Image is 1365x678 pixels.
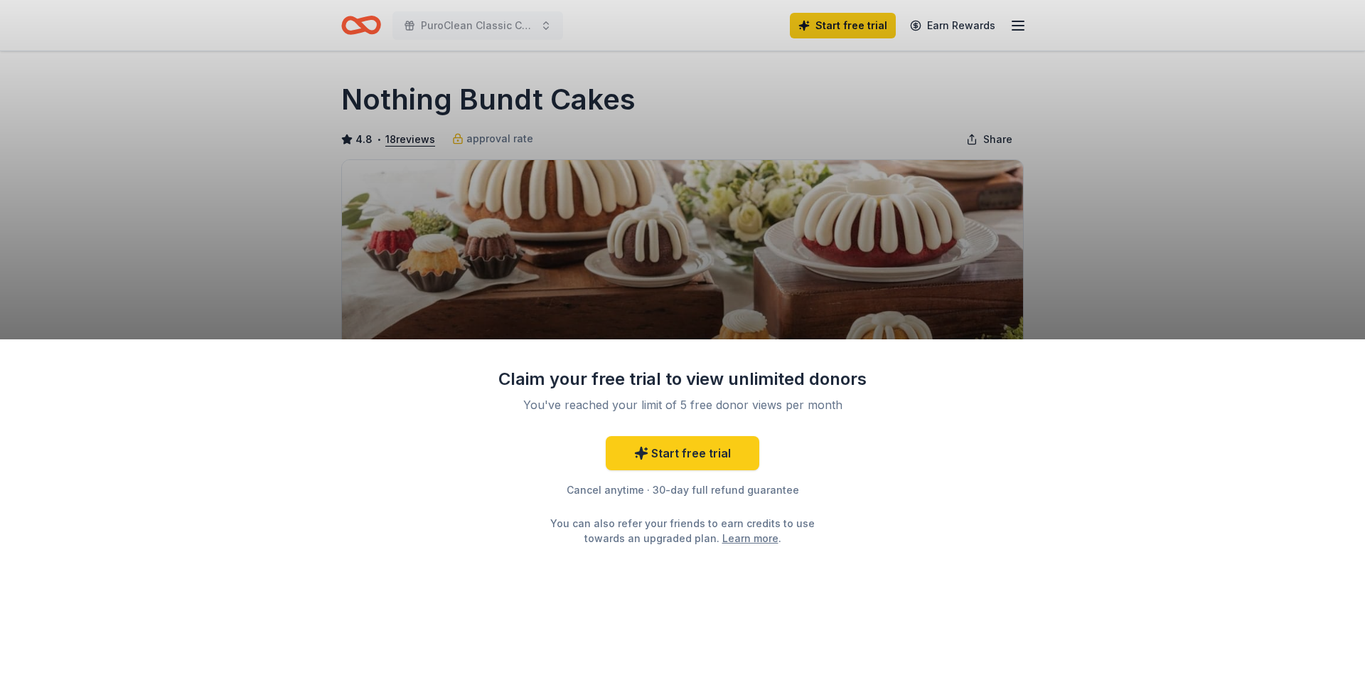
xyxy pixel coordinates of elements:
[515,396,850,413] div: You've reached your limit of 5 free donor views per month
[722,531,778,546] a: Learn more
[537,516,828,546] div: You can also refer your friends to earn credits to use towards an upgraded plan. .
[606,436,759,470] a: Start free trial
[498,368,867,391] div: Claim your free trial to view unlimited donors
[498,482,867,499] div: Cancel anytime · 30-day full refund guarantee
